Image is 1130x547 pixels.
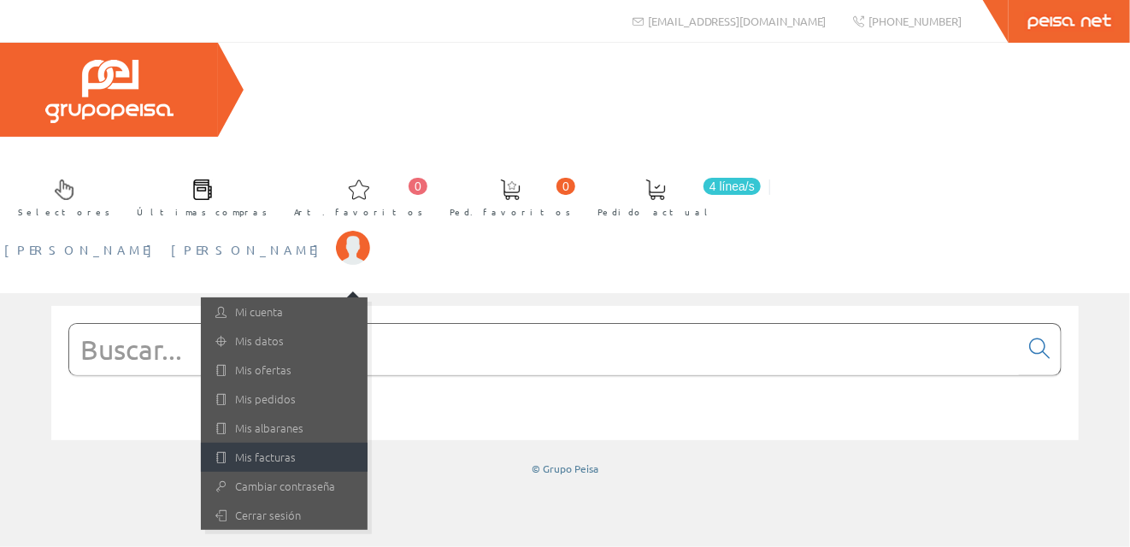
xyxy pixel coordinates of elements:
a: Cerrar sesión [201,501,368,530]
span: Ped. favoritos [450,203,571,221]
a: Mis pedidos [201,385,368,414]
a: [PERSON_NAME] [PERSON_NAME] [4,227,370,244]
span: Art. favoritos [294,203,423,221]
span: Pedido actual [597,203,714,221]
span: [PERSON_NAME] [PERSON_NAME] [4,241,327,258]
span: Selectores [18,203,110,221]
a: Mi cuenta [201,297,368,326]
input: Buscar... [69,324,1019,375]
a: Selectores [1,165,119,227]
span: 0 [409,178,427,195]
a: Mis datos [201,326,368,356]
a: Últimas compras [120,165,276,227]
span: [EMAIL_ADDRESS][DOMAIN_NAME] [648,14,827,28]
span: Últimas compras [137,203,268,221]
span: [PHONE_NUMBER] [868,14,962,28]
img: Grupo Peisa [45,60,174,123]
a: Mis ofertas [201,356,368,385]
a: Mis albaranes [201,414,368,443]
a: Mis facturas [201,443,368,472]
span: 4 línea/s [703,178,761,195]
div: © Grupo Peisa [51,462,1079,476]
span: 0 [556,178,575,195]
a: 4 línea/s Pedido actual [580,165,765,227]
a: Cambiar contraseña [201,472,368,501]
